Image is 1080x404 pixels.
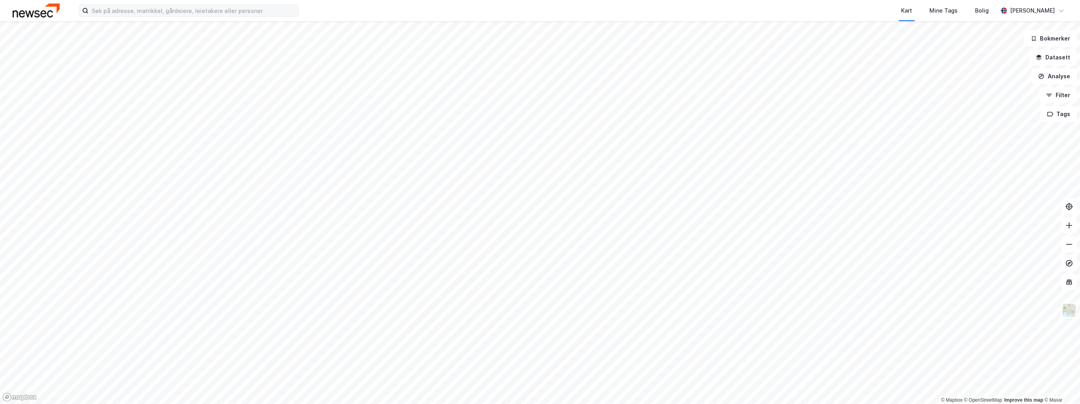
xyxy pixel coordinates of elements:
[1031,68,1077,84] button: Analyse
[1029,50,1077,65] button: Datasett
[1062,303,1076,318] img: Z
[941,397,962,403] a: Mapbox
[1039,87,1077,103] button: Filter
[1010,6,1055,15] div: [PERSON_NAME]
[1024,31,1077,46] button: Bokmerker
[1041,366,1080,404] div: Kontrollprogram for chat
[88,5,299,17] input: Søk på adresse, matrikkel, gårdeiere, leietakere eller personer
[2,393,37,402] a: Mapbox homepage
[975,6,989,15] div: Bolig
[1041,366,1080,404] iframe: Chat Widget
[964,397,1002,403] a: OpenStreetMap
[1004,397,1043,403] a: Improve this map
[901,6,912,15] div: Kart
[1040,106,1077,122] button: Tags
[929,6,958,15] div: Mine Tags
[13,4,60,17] img: newsec-logo.f6e21ccffca1b3a03d2d.png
